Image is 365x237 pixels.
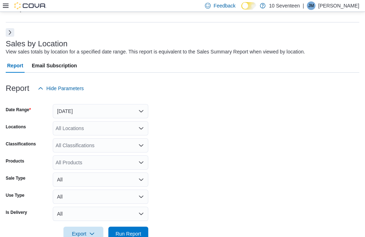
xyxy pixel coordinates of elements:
[53,172,148,187] button: All
[6,192,24,198] label: Use Type
[308,1,314,10] span: JM
[138,125,144,131] button: Open list of options
[53,207,148,221] button: All
[7,58,23,73] span: Report
[6,28,14,37] button: Next
[32,58,77,73] span: Email Subscription
[53,190,148,204] button: All
[6,210,27,215] label: Is Delivery
[6,48,305,56] div: View sales totals by location for a specified date range. This report is equivalent to the Sales ...
[35,81,87,96] button: Hide Parameters
[53,104,148,118] button: [DATE]
[138,143,144,148] button: Open list of options
[46,85,84,92] span: Hide Parameters
[241,2,256,10] input: Dark Mode
[307,1,315,10] div: Jeremy Mead
[6,175,25,181] label: Sale Type
[6,40,68,48] h3: Sales by Location
[6,107,31,113] label: Date Range
[6,141,36,147] label: Classifications
[6,124,26,130] label: Locations
[269,1,300,10] p: 10 Seventeen
[14,2,46,9] img: Cova
[214,2,235,9] span: Feedback
[318,1,359,10] p: [PERSON_NAME]
[303,1,304,10] p: |
[138,160,144,165] button: Open list of options
[6,158,24,164] label: Products
[6,84,29,93] h3: Report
